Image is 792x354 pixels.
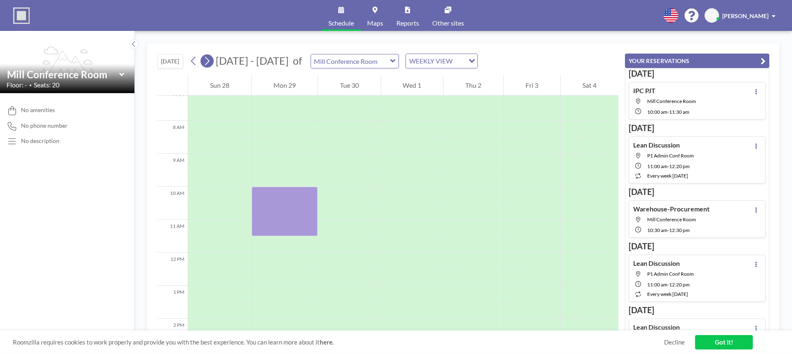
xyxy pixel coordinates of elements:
[669,281,690,288] span: 12:20 PM
[13,7,30,24] img: organization-logo
[633,259,680,267] h4: Lean Discussion
[629,187,766,197] h3: [DATE]
[647,281,667,288] span: 11:00 AM
[157,286,188,319] div: 1 PM
[408,56,454,66] span: WEEKLY VIEW
[381,75,443,96] div: Wed 1
[722,12,768,19] span: [PERSON_NAME]
[7,81,27,89] span: Floor: -
[629,305,766,315] h3: [DATE]
[157,54,183,68] button: [DATE]
[669,227,690,233] span: 12:30 PM
[625,54,769,68] button: YOUR RESERVATIONS
[667,109,669,115] span: -
[629,68,766,79] h3: [DATE]
[647,216,696,223] span: Mill Conference Room
[504,75,560,96] div: Fri 3
[647,291,688,297] span: every week [DATE]
[669,109,689,115] span: 11:30 AM
[188,75,251,96] div: Sun 28
[667,281,669,288] span: -
[157,154,188,187] div: 9 AM
[293,54,302,67] span: of
[561,75,618,96] div: Sat 4
[396,20,419,26] span: Reports
[695,335,753,349] a: Got it!
[29,82,32,88] span: •
[157,253,188,286] div: 12 PM
[406,54,477,68] div: Search for option
[432,20,464,26] span: Other sites
[21,122,68,129] span: No phone number
[252,75,318,96] div: Mon 29
[157,220,188,253] div: 11 AM
[667,227,669,233] span: -
[633,205,709,213] h4: Warehouse-Procurement
[311,54,390,68] input: Mill Conference Room
[13,338,664,346] span: Roomzilla requires cookies to work properly and provide you with the best experience. You can lea...
[21,137,59,145] div: No description
[157,88,188,121] div: 7 AM
[21,106,55,114] span: No amenities
[7,68,119,80] input: Mill Conference Room
[647,98,696,104] span: Mill Conference Room
[664,338,685,346] a: Decline
[367,20,383,26] span: Maps
[455,56,464,66] input: Search for option
[647,271,694,277] span: P1 Admin Conf Room
[216,54,289,67] span: [DATE] - [DATE]
[647,173,688,179] span: every week [DATE]
[157,319,188,352] div: 2 PM
[157,187,188,220] div: 10 AM
[708,12,716,19] span: AC
[633,141,680,149] h4: Lean Discussion
[328,20,354,26] span: Schedule
[34,81,59,89] span: Seats: 20
[629,123,766,133] h3: [DATE]
[318,75,381,96] div: Tue 30
[629,241,766,251] h3: [DATE]
[633,323,680,331] h4: Lean Discussion
[647,227,667,233] span: 10:30 AM
[647,152,694,159] span: P1 Admin Conf Room
[633,87,655,95] h4: IPC PJT
[669,163,690,169] span: 12:20 PM
[443,75,503,96] div: Thu 2
[320,338,334,346] a: here.
[647,163,667,169] span: 11:00 AM
[647,109,667,115] span: 10:00 AM
[667,163,669,169] span: -
[157,121,188,154] div: 8 AM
